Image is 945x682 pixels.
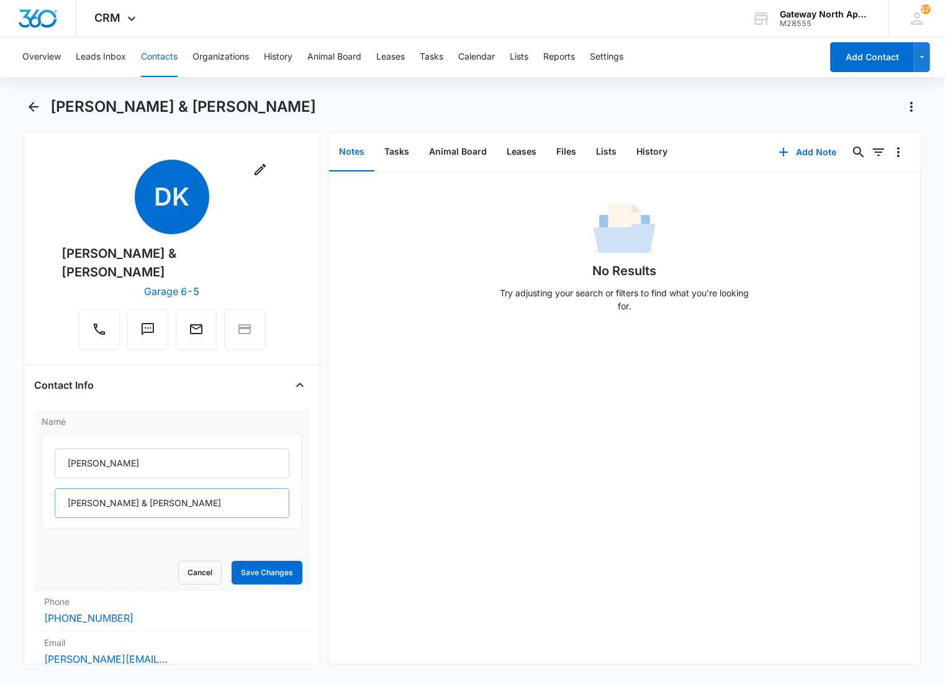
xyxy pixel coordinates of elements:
[34,590,310,631] div: Phone[PHONE_NUMBER]
[546,133,586,171] button: Files
[145,285,200,298] a: Garage 6-5
[95,11,121,24] span: CRM
[586,133,626,171] button: Lists
[176,328,217,339] a: Email
[79,328,120,339] a: Call
[79,309,120,350] button: Call
[34,378,94,393] h4: Contact Info
[192,37,249,77] button: Organizations
[42,415,302,428] label: Name
[902,97,921,117] button: Actions
[766,137,849,167] button: Add Note
[307,37,361,77] button: Animal Board
[869,142,888,162] button: Filters
[419,133,497,171] button: Animal Board
[44,595,300,608] label: Phone
[44,611,133,625] a: [PHONE_NUMBER]
[376,37,405,77] button: Leases
[780,19,870,28] div: account id
[420,37,443,77] button: Tasks
[127,328,168,339] a: Text
[55,488,289,518] input: Last Name
[921,4,931,14] span: 172
[264,37,292,77] button: History
[44,652,168,666] a: [PERSON_NAME][EMAIL_ADDRESS][PERSON_NAME][DOMAIN_NAME]
[543,37,575,77] button: Reports
[76,37,126,77] button: Leads Inbox
[374,133,419,171] button: Tasks
[141,37,178,77] button: Contacts
[50,98,316,116] h1: [PERSON_NAME] & [PERSON_NAME]
[329,133,374,171] button: Notes
[44,636,300,649] label: Email
[24,97,43,117] button: Back
[830,42,914,72] button: Add Contact
[497,133,546,171] button: Leases
[61,244,283,281] div: [PERSON_NAME] & [PERSON_NAME]
[921,4,931,14] div: notifications count
[510,37,528,77] button: Lists
[290,375,310,395] button: Close
[626,133,677,171] button: History
[176,309,217,350] button: Email
[178,561,222,584] button: Cancel
[55,448,289,478] input: First Name
[849,142,869,162] button: Search...
[888,142,908,162] button: Overflow Menu
[780,9,870,19] div: account name
[232,561,302,584] button: Save Changes
[135,160,209,234] span: DK
[22,37,61,77] button: Overview
[34,631,310,672] div: Email[PERSON_NAME][EMAIL_ADDRESS][PERSON_NAME][DOMAIN_NAME]
[458,37,495,77] button: Calendar
[594,199,656,261] img: No Data
[127,309,168,350] button: Text
[592,261,656,280] h1: No Results
[494,286,755,312] p: Try adjusting your search or filters to find what you’re looking for.
[590,37,623,77] button: Settings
